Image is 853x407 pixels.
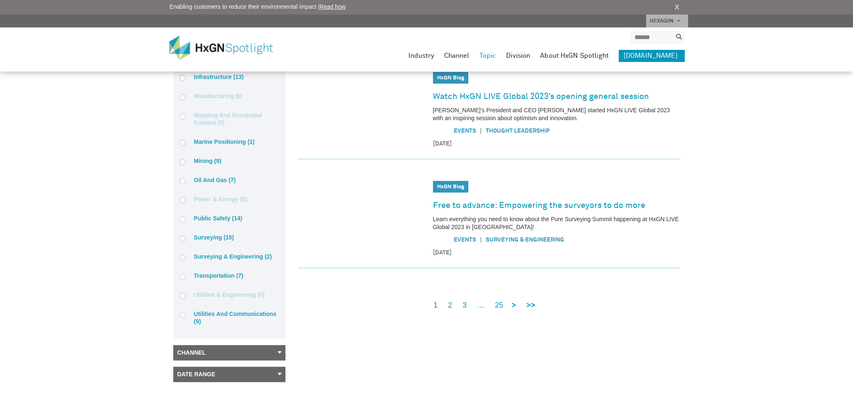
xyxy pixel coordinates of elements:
[476,235,486,244] span: |
[173,367,285,382] a: Date Range
[619,50,684,62] a: [DOMAIN_NAME]
[526,300,535,311] a: >>
[511,300,516,311] a: >
[675,2,679,12] a: X
[169,36,285,60] img: HxGN Spotlight
[437,184,464,190] a: HxGN Blog
[454,237,476,243] a: Events
[454,128,476,134] a: Events
[486,237,564,243] a: Surveying & Engineering
[179,272,279,279] label: Transportation (7)
[433,106,680,122] p: [PERSON_NAME]’s President and CEO [PERSON_NAME] started HxGN LIVE Global 2023 with an inspiring s...
[511,301,516,309] strong: >
[462,300,467,311] a: 3
[433,90,649,103] a: Watch HxGN LIVE Global 2023’s opening general session
[433,140,680,148] time: [DATE]
[179,138,279,146] label: Marine positioning (1)
[448,300,452,311] a: 2
[646,15,688,27] a: HEXAGON
[476,126,486,135] span: |
[170,2,346,11] span: Enabling customers to reduce their environmental impact |
[433,215,680,231] p: Learn everything you need to know about the Pure Surveying Summit happening at HxGN LIVE Global 2...
[433,249,680,257] time: [DATE]
[179,176,279,184] label: Oil and gas (7)
[173,345,285,360] a: Channel
[408,50,434,62] a: Industry
[437,75,464,81] a: HxGN Blog
[479,50,496,62] a: Topic
[486,128,550,134] a: Thought Leadership
[444,50,470,62] a: Channel
[320,3,346,10] a: Read how
[179,253,279,260] label: Surveying & Engineering (2)
[179,310,279,325] label: Utilities and communications (9)
[179,215,279,222] label: Public safety (14)
[506,50,530,62] a: Division
[179,73,279,81] label: Infrastructure (13)
[433,300,438,311] span: 1
[540,50,609,62] a: About HxGN Spotlight
[179,157,279,165] label: Mining (9)
[433,199,645,212] a: Free to advance: Empowering the surveyors to do more
[495,300,503,311] a: 25
[477,300,484,311] span: …
[526,301,535,309] strong: >>
[179,234,279,241] label: Surveying (15)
